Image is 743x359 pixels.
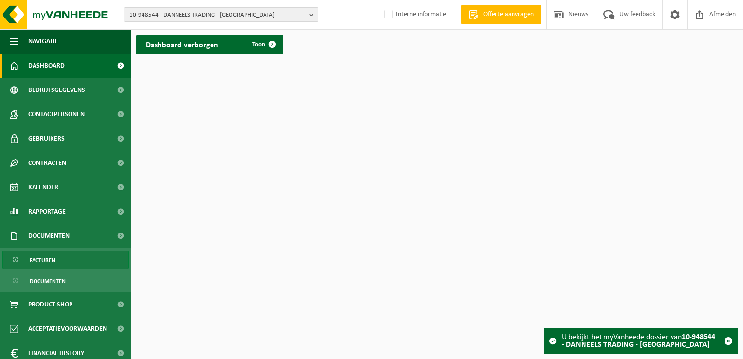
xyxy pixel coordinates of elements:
span: Navigatie [28,29,58,54]
span: Contracten [28,151,66,175]
span: Dashboard [28,54,65,78]
div: U bekijkt het myVanheede dossier van [562,328,719,354]
span: 10-948544 - DANNEELS TRADING - [GEOGRAPHIC_DATA] [129,8,305,22]
span: Documenten [28,224,70,248]
span: Contactpersonen [28,102,85,126]
label: Interne informatie [382,7,446,22]
span: Toon [252,41,265,48]
span: Gebruikers [28,126,65,151]
a: Facturen [2,251,129,269]
a: Documenten [2,271,129,290]
span: Offerte aanvragen [481,10,536,19]
a: Toon [245,35,282,54]
span: Product Shop [28,292,72,317]
button: 10-948544 - DANNEELS TRADING - [GEOGRAPHIC_DATA] [124,7,318,22]
span: Rapportage [28,199,66,224]
span: Bedrijfsgegevens [28,78,85,102]
a: Offerte aanvragen [461,5,541,24]
span: Kalender [28,175,58,199]
span: Documenten [30,272,66,290]
span: Facturen [30,251,55,269]
strong: 10-948544 - DANNEELS TRADING - [GEOGRAPHIC_DATA] [562,333,715,349]
span: Acceptatievoorwaarden [28,317,107,341]
h2: Dashboard verborgen [136,35,228,54]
